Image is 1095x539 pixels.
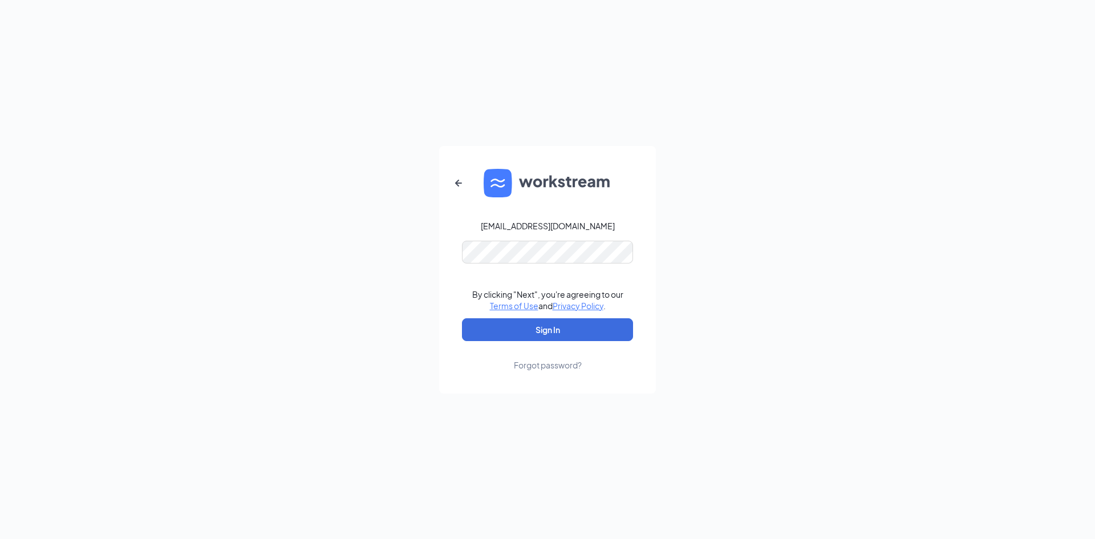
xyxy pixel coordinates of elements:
[481,220,615,232] div: [EMAIL_ADDRESS][DOMAIN_NAME]
[514,341,582,371] a: Forgot password?
[514,359,582,371] div: Forgot password?
[452,176,465,190] svg: ArrowLeftNew
[462,318,633,341] button: Sign In
[490,301,538,311] a: Terms of Use
[445,169,472,197] button: ArrowLeftNew
[472,289,623,311] div: By clicking "Next", you're agreeing to our and .
[553,301,603,311] a: Privacy Policy
[484,169,611,197] img: WS logo and Workstream text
